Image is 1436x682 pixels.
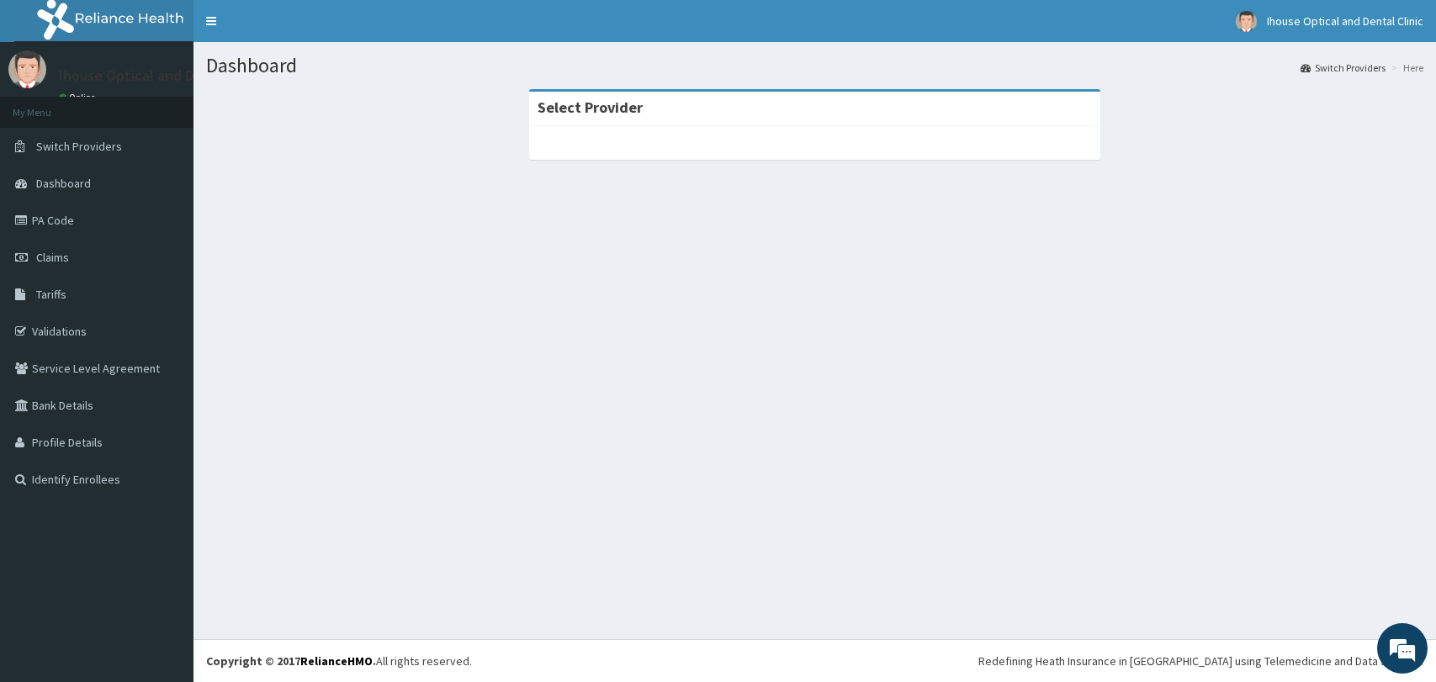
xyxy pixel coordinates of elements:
[1387,61,1423,75] li: Here
[8,50,46,88] img: User Image
[1301,61,1386,75] a: Switch Providers
[36,139,122,154] span: Switch Providers
[1236,11,1257,32] img: User Image
[1267,13,1423,29] span: Ihouse Optical and Dental Clinic
[206,55,1423,77] h1: Dashboard
[36,176,91,191] span: Dashboard
[978,653,1423,669] div: Redefining Heath Insurance in [GEOGRAPHIC_DATA] using Telemedicine and Data Science!
[59,68,268,83] p: Ihouse Optical and Dental Clinic
[193,639,1436,682] footer: All rights reserved.
[59,92,99,103] a: Online
[206,653,376,669] strong: Copyright © 2017 .
[300,653,373,669] a: RelianceHMO
[36,250,69,265] span: Claims
[36,287,66,302] span: Tariffs
[538,98,643,117] strong: Select Provider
